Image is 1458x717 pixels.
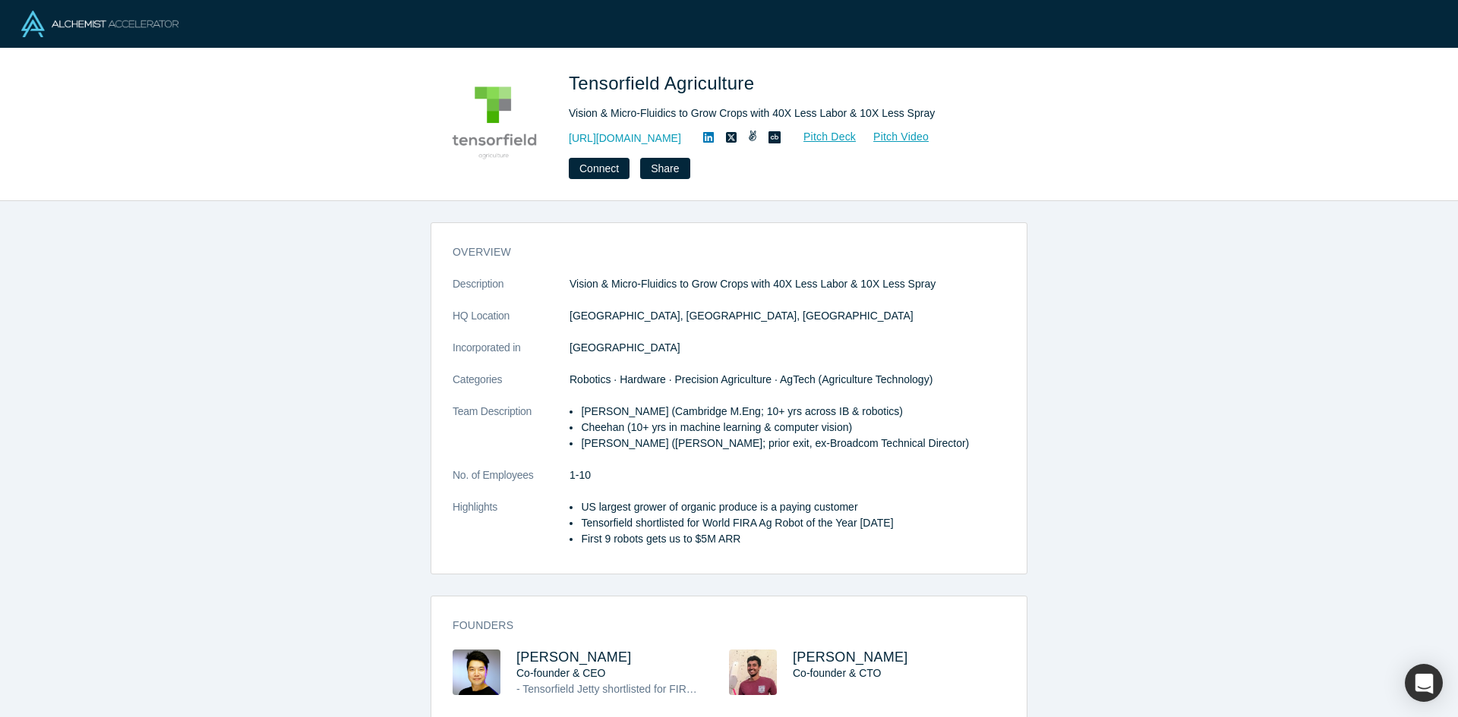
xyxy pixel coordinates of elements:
[570,276,1005,292] p: Vision & Micro-Fluidics to Grow Crops with 40X Less Labor & 10X Less Spray
[441,70,548,176] img: Tensorfield Agriculture's Logo
[453,404,570,467] dt: Team Description
[453,276,570,308] dt: Description
[453,649,500,695] img: Xiong Chang's Profile Image
[793,667,881,679] span: Co-founder & CTO
[570,340,1005,356] dd: [GEOGRAPHIC_DATA]
[569,131,681,146] a: [URL][DOMAIN_NAME]
[453,244,984,260] h3: overview
[21,11,178,37] img: Alchemist Logo
[453,308,570,340] dt: HQ Location
[453,372,570,404] dt: Categories
[569,73,759,93] span: Tensorfield Agriculture
[570,373,933,385] span: Robotics · Hardware · Precision Agriculture · AgTech (Agriculture Technology)
[569,158,630,179] button: Connect
[581,531,1005,547] li: First 9 robots gets us to $5M ARR
[516,667,606,679] span: Co-founder & CEO
[453,467,570,499] dt: No. of Employees
[857,128,929,146] a: Pitch Video
[453,618,984,634] h3: Founders
[729,649,777,695] img: Cheehan Weereratne's Profile Image
[640,158,690,179] button: Share
[516,683,1452,695] span: - Tensorfield Jetty shortlisted for FIRA Ag Robot of the Year [DATE] - US leading producer of fre...
[516,649,632,665] a: [PERSON_NAME]
[581,515,1005,531] li: Tensorfield shortlisted for World FIRA Ag Robot of the Year [DATE]
[569,105,994,121] div: Vision & Micro-Fluidics to Grow Crops with 40X Less Labor & 10X Less Spray
[787,128,857,146] a: Pitch Deck
[453,499,570,563] dt: Highlights
[581,404,1005,420] li: [PERSON_NAME] (Cambridge M.Eng; 10+ yrs across IB & robotics)
[581,420,1005,436] li: Cheehan (10+ yrs in machine learning & computer vision)
[453,340,570,372] dt: Incorporated in
[581,499,1005,515] li: US largest grower of organic produce is a paying customer
[570,308,1005,324] dd: [GEOGRAPHIC_DATA], [GEOGRAPHIC_DATA], [GEOGRAPHIC_DATA]
[581,436,1005,451] li: [PERSON_NAME] ([PERSON_NAME]; prior exit, ex-Broadcom Technical Director)
[570,467,1005,483] dd: 1-10
[793,649,908,665] a: [PERSON_NAME]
